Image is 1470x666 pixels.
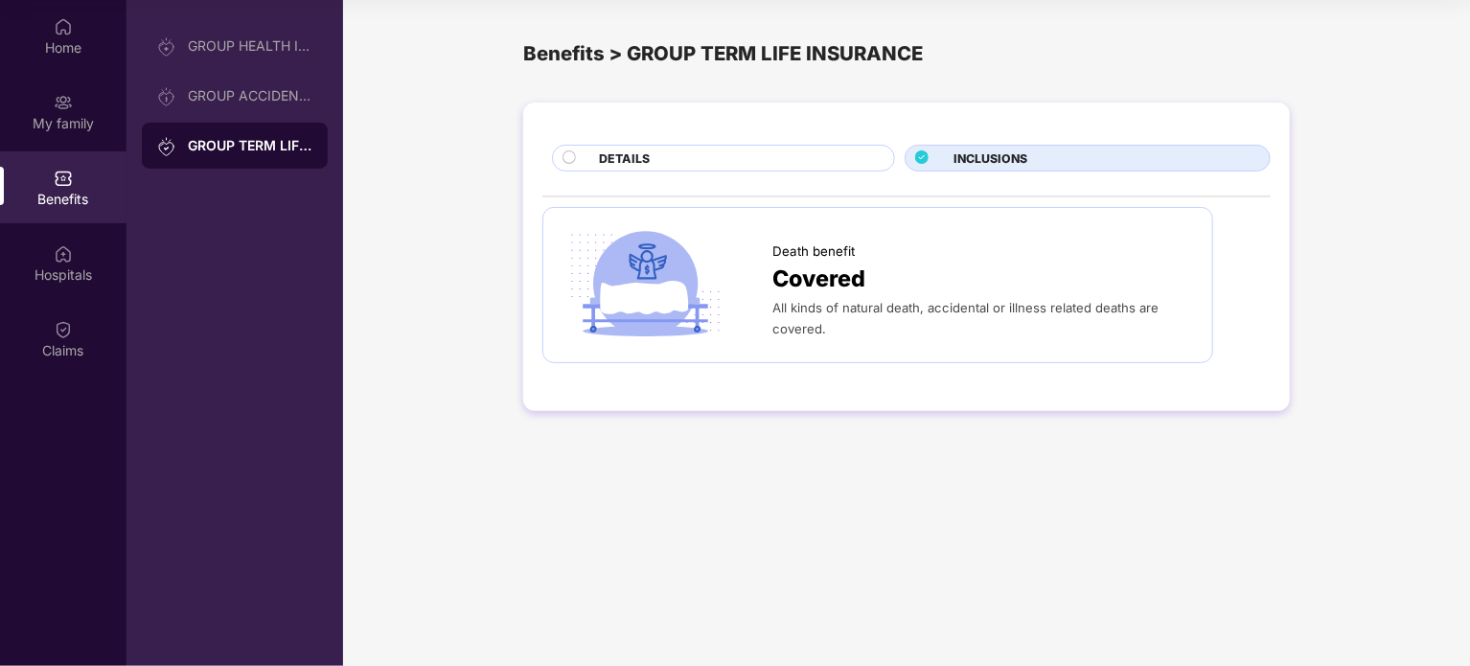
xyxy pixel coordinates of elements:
[772,241,855,262] span: Death benefit
[772,262,865,297] span: Covered
[54,244,73,264] img: svg+xml;base64,PHN2ZyBpZD0iSG9zcGl0YWxzIiB4bWxucz0iaHR0cDovL3d3dy53My5vcmcvMjAwMC9zdmciIHdpZHRoPS...
[157,87,176,106] img: svg+xml;base64,PHN2ZyB3aWR0aD0iMjAiIGhlaWdodD0iMjAiIHZpZXdCb3g9IjAgMCAyMCAyMCIgZmlsbD0ibm9uZSIgeG...
[188,88,312,103] div: GROUP ACCIDENTAL INSURANCE
[157,137,176,156] img: svg+xml;base64,PHN2ZyB3aWR0aD0iMjAiIGhlaWdodD0iMjAiIHZpZXdCb3g9IjAgMCAyMCAyMCIgZmlsbD0ibm9uZSIgeG...
[563,227,728,342] img: icon
[188,136,312,155] div: GROUP TERM LIFE INSURANCE
[54,93,73,112] img: svg+xml;base64,PHN2ZyB3aWR0aD0iMjAiIGhlaWdodD0iMjAiIHZpZXdCb3g9IjAgMCAyMCAyMCIgZmlsbD0ibm9uZSIgeG...
[772,300,1159,336] span: All kinds of natural death, accidental or illness related deaths are covered.
[157,37,176,57] img: svg+xml;base64,PHN2ZyB3aWR0aD0iMjAiIGhlaWdodD0iMjAiIHZpZXdCb3g9IjAgMCAyMCAyMCIgZmlsbD0ibm9uZSIgeG...
[54,320,73,339] img: svg+xml;base64,PHN2ZyBpZD0iQ2xhaW0iIHhtbG5zPSJodHRwOi8vd3d3LnczLm9yZy8yMDAwL3N2ZyIgd2lkdGg9IjIwIi...
[523,38,1290,69] div: Benefits > GROUP TERM LIFE INSURANCE
[54,169,73,188] img: svg+xml;base64,PHN2ZyBpZD0iQmVuZWZpdHMiIHhtbG5zPSJodHRwOi8vd3d3LnczLm9yZy8yMDAwL3N2ZyIgd2lkdGg9Ij...
[599,149,650,168] span: DETAILS
[953,149,1027,168] span: INCLUSIONS
[54,17,73,36] img: svg+xml;base64,PHN2ZyBpZD0iSG9tZSIgeG1sbnM9Imh0dHA6Ly93d3cudzMub3JnLzIwMDAvc3ZnIiB3aWR0aD0iMjAiIG...
[188,38,312,54] div: GROUP HEALTH INSURANCE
